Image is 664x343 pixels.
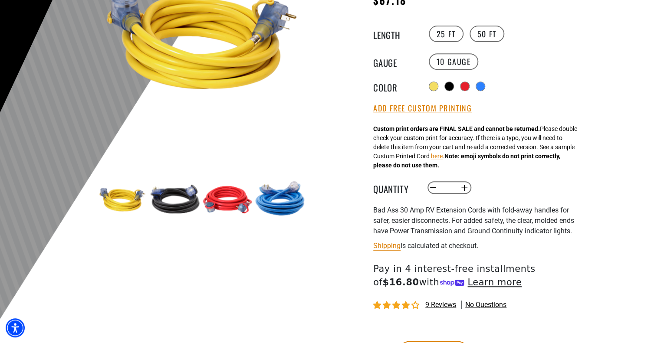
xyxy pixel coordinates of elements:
legend: Gauge [373,56,417,67]
strong: Custom print orders are FINAL SALE and cannot be returned. [373,125,540,132]
img: blue [255,174,305,225]
span: Bad Ass 30 Amp RV Extension Cords with fold-away handles for safer, easier disconnects. For added... [373,206,574,235]
img: black [150,174,200,225]
button: Add Free Custom Printing [373,104,472,113]
span: No questions [465,300,506,310]
img: red [202,174,253,225]
strong: Note: emoji symbols do not print correctly, please do not use them. [373,153,560,169]
span: 9 reviews [425,301,456,309]
label: 10 Gauge [429,53,479,70]
div: Accessibility Menu [6,318,25,337]
div: is calculated at checkout. [373,240,586,252]
label: 50 FT [470,26,504,42]
label: 25 FT [429,26,463,42]
legend: Color [373,81,417,92]
span: 4.11 stars [373,301,421,310]
img: yellow [97,174,148,225]
label: Quantity [373,182,417,193]
div: Please double check your custom print for accuracy. If there is a typo, you will need to delete t... [373,124,577,170]
a: Shipping [373,242,401,250]
legend: Length [373,28,417,39]
button: here [431,152,443,161]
